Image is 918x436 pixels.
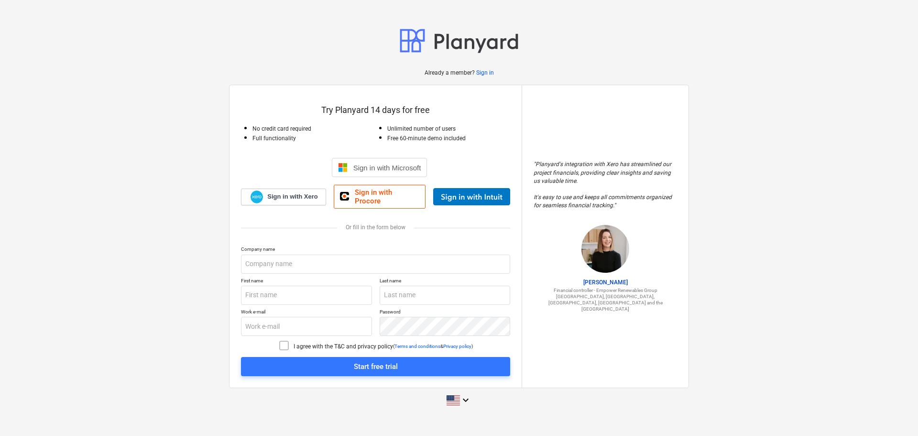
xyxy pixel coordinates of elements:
div: Or fill in the form below [241,224,510,231]
img: Xero logo [251,190,263,203]
p: [PERSON_NAME] [534,279,677,287]
span: Sign in with Microsoft [353,164,421,172]
div: Start free trial [354,360,398,373]
a: Sign in with Procore [334,185,426,209]
p: " Planyard's integration with Xero has streamlined our project financials, providing clear insigh... [534,160,677,210]
i: keyboard_arrow_down [460,394,471,406]
p: Already a member? [425,69,476,77]
p: Unlimited number of users [387,125,511,133]
p: First name [241,278,372,286]
p: Free 60-minute demo included [387,134,511,143]
img: Microsoft logo [338,163,348,172]
p: Full functionality [252,134,376,143]
p: [GEOGRAPHIC_DATA], [GEOGRAPHIC_DATA], [GEOGRAPHIC_DATA], [GEOGRAPHIC_DATA] and the [GEOGRAPHIC_DATA] [534,293,677,313]
a: Terms and conditions [394,344,440,349]
input: Company name [241,255,510,274]
p: Work e-mail [241,309,372,317]
a: Privacy policy [443,344,471,349]
p: Try Planyard 14 days for free [241,104,510,116]
p: ( & ) [393,343,473,349]
input: First name [241,286,372,305]
a: Sign in [476,69,494,77]
input: Last name [380,286,511,305]
button: Start free trial [241,357,510,376]
p: Company name [241,246,510,254]
p: Financial controller - Empower Renewables Group [534,287,677,293]
p: Last name [380,278,511,286]
img: Sharon Brown [581,225,629,273]
p: No credit card required [252,125,376,133]
span: Sign in with Procore [355,188,419,205]
p: Password [380,309,511,317]
a: Sign in with Xero [241,189,326,205]
span: Sign in with Xero [267,192,317,201]
input: Work e-mail [241,317,372,336]
p: I agree with the T&C and privacy policy [294,343,393,351]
